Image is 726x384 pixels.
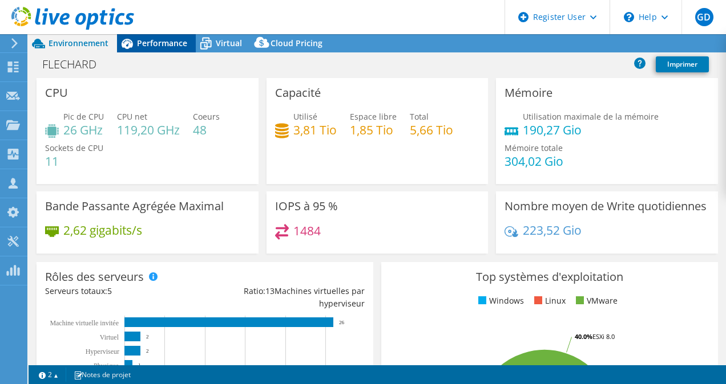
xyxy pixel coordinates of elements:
[45,87,68,99] h3: CPU
[339,320,345,325] text: 26
[350,111,397,122] span: Espace libre
[31,367,66,382] a: 2
[37,58,114,71] h1: FLECHARD
[505,200,707,213] h3: Nombre moyen de Write quotidiennes
[592,332,615,341] tspan: ESXi 8.0
[193,111,220,122] span: Coeurs
[350,124,397,136] h4: 1,85 Tio
[205,285,365,310] div: Ratio: Machines virtuelles par hyperviseur
[146,334,149,340] text: 2
[275,87,321,99] h3: Capacité
[137,38,187,48] span: Performance
[63,224,142,236] h4: 2,62 gigabits/s
[94,362,119,370] text: Physique
[100,333,119,341] text: Virtuel
[117,111,147,122] span: CPU net
[138,362,141,368] text: 1
[656,56,709,72] a: Imprimer
[45,142,103,153] span: Sockets de CPU
[523,224,582,236] h4: 223,52 Gio
[410,124,453,136] h4: 5,66 Tio
[275,200,338,213] h3: IOPS à 95 %
[505,155,563,168] h4: 304,02 Gio
[523,111,659,122] span: Utilisation maximale de la mémoire
[45,285,205,297] div: Serveurs totaux:
[271,38,322,48] span: Cloud Pricing
[410,111,429,122] span: Total
[146,348,149,354] text: 2
[523,124,659,136] h4: 190,27 Gio
[624,12,634,22] svg: \n
[63,111,104,122] span: Pic de CPU
[49,38,108,48] span: Environnement
[505,142,563,153] span: Mémoire totale
[293,111,317,122] span: Utilisé
[86,348,119,356] text: Hyperviseur
[117,124,180,136] h4: 119,20 GHz
[66,367,139,382] a: Notes de projet
[63,124,104,136] h4: 26 GHz
[293,124,337,136] h4: 3,81 Tio
[265,285,275,296] span: 13
[390,271,709,283] h3: Top systèmes d'exploitation
[531,295,566,307] li: Linux
[293,224,321,237] h4: 1484
[45,271,144,283] h3: Rôles des serveurs
[573,295,618,307] li: VMware
[107,285,112,296] span: 5
[575,332,592,341] tspan: 40.0%
[695,8,713,26] span: GD
[216,38,242,48] span: Virtual
[45,200,224,213] h3: Bande Passante Agrégée Maximal
[475,295,524,307] li: Windows
[193,124,220,136] h4: 48
[505,87,552,99] h3: Mémoire
[50,319,119,327] tspan: Machine virtuelle invitée
[45,155,103,168] h4: 11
